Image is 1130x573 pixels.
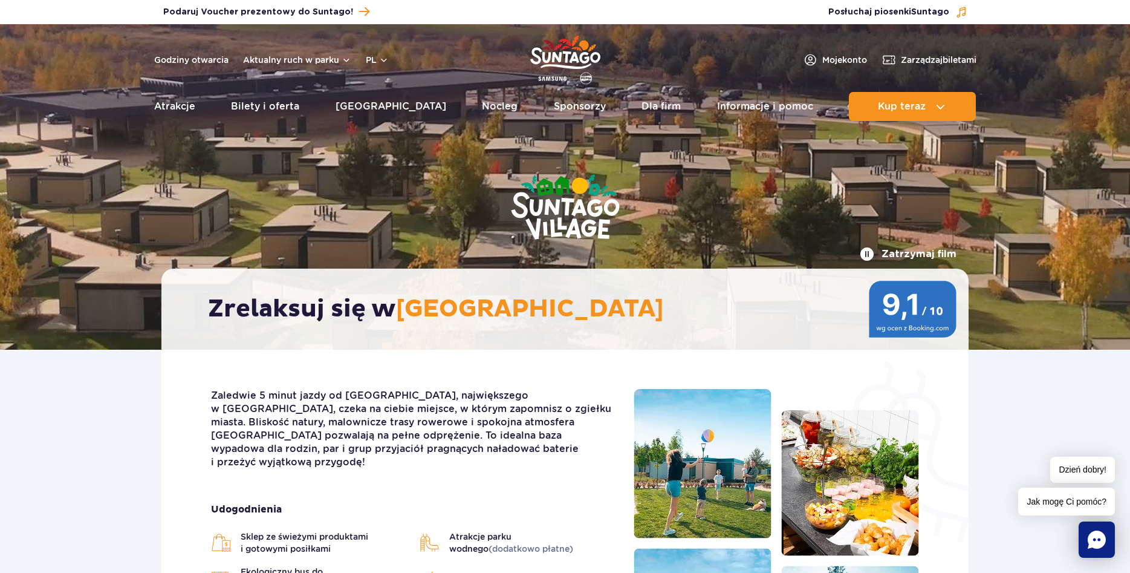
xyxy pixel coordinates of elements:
button: pl [366,54,389,66]
a: Park of Poland [530,30,600,86]
strong: Udogodnienia [211,503,615,516]
span: Moje konto [822,54,867,66]
span: Atrakcje parku wodnego [449,531,616,555]
span: Jak mogę Ci pomóc? [1018,488,1115,516]
h2: Zrelaksuj się w [208,294,934,324]
button: Kup teraz [849,92,976,121]
span: Sklep ze świeżymi produktami i gotowymi posiłkami [241,531,408,555]
button: Zatrzymaj film [860,247,956,261]
img: Suntago Village [463,127,668,289]
a: Informacje i pomoc [717,92,813,121]
span: Kup teraz [878,101,926,112]
a: Atrakcje [154,92,195,121]
div: Chat [1079,522,1115,558]
a: Godziny otwarcia [154,54,229,66]
a: Bilety i oferta [231,92,299,121]
span: (dodatkowo płatne) [489,544,573,554]
span: [GEOGRAPHIC_DATA] [396,294,664,324]
a: Podaruj Voucher prezentowy do Suntago! [163,4,369,20]
span: Dzień dobry! [1050,457,1115,483]
a: Dla firm [641,92,681,121]
span: Podaruj Voucher prezentowy do Suntago! [163,6,353,18]
p: Zaledwie 5 minut jazdy od [GEOGRAPHIC_DATA], największego w [GEOGRAPHIC_DATA], czeka na ciebie mi... [211,389,615,469]
a: [GEOGRAPHIC_DATA] [336,92,446,121]
span: Zarządzaj biletami [901,54,976,66]
button: Aktualny ruch w parku [243,55,351,65]
a: Mojekonto [803,53,867,67]
span: Posłuchaj piosenki [828,6,949,18]
a: Sponsorzy [554,92,606,121]
a: Nocleg [482,92,518,121]
a: Zarządzajbiletami [882,53,976,67]
button: Posłuchaj piosenkiSuntago [828,6,967,18]
img: 9,1/10 wg ocen z Booking.com [869,281,956,338]
span: Suntago [911,8,949,16]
